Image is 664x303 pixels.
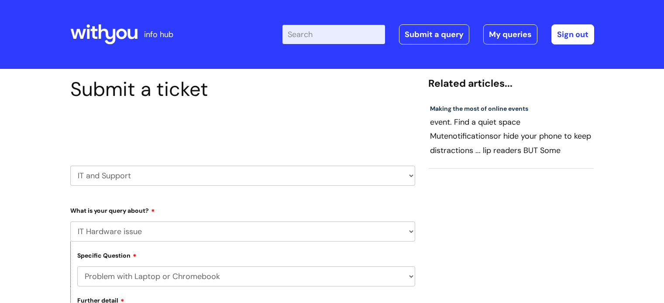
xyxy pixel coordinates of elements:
[70,121,415,137] h2: Select issue type
[428,78,594,90] h4: Related articles...
[430,115,592,157] p: event. Find a quiet space Mute or hide your phone to keep distractions ... lip readers BUT Some c...
[448,131,493,141] span: notifications
[430,105,528,112] a: Making the most of online events
[551,24,594,44] a: Sign out
[483,24,537,44] a: My queries
[282,25,385,44] input: Search
[282,24,594,44] div: | -
[399,24,469,44] a: Submit a query
[77,251,137,259] label: Specific Question
[70,204,415,214] label: What is your query about?
[144,27,173,41] p: info hub
[70,78,415,101] h1: Submit a ticket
